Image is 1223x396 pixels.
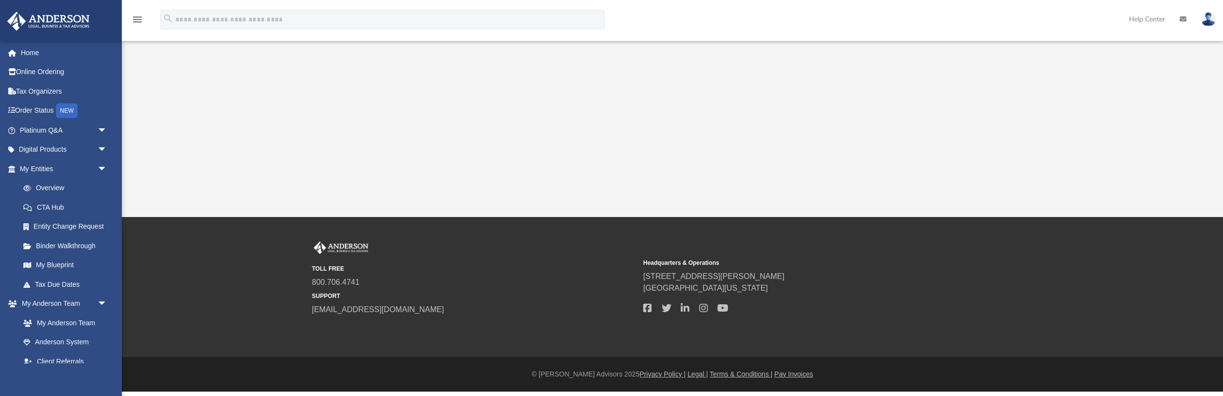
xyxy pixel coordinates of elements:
[97,294,117,314] span: arrow_drop_down
[312,292,636,300] small: SUPPORT
[710,370,773,378] a: Terms & Conditions |
[14,198,122,217] a: CTA Hub
[312,278,360,286] a: 800.706.4741
[56,103,77,118] div: NEW
[132,19,143,25] a: menu
[7,81,122,101] a: Tax Organizers
[640,370,686,378] a: Privacy Policy |
[774,370,813,378] a: Pay Invoices
[688,370,708,378] a: Legal |
[7,294,117,314] a: My Anderson Teamarrow_drop_down
[14,236,122,256] a: Binder Walkthrough
[14,178,122,198] a: Overview
[643,284,768,292] a: [GEOGRAPHIC_DATA][US_STATE]
[122,369,1223,379] div: © [PERSON_NAME] Advisors 2025
[14,256,117,275] a: My Blueprint
[14,352,117,371] a: Client Referrals
[312,241,370,254] img: Anderson Advisors Platinum Portal
[312,305,444,314] a: [EMAIL_ADDRESS][DOMAIN_NAME]
[14,313,112,333] a: My Anderson Team
[312,264,636,273] small: TOLL FREE
[14,217,122,237] a: Entity Change Request
[1201,12,1216,26] img: User Pic
[7,43,122,62] a: Home
[643,272,784,280] a: [STREET_ADDRESS][PERSON_NAME]
[14,333,117,352] a: Anderson System
[97,140,117,160] span: arrow_drop_down
[4,12,93,31] img: Anderson Advisors Platinum Portal
[643,258,968,267] small: Headquarters & Operations
[7,159,122,178] a: My Entitiesarrow_drop_down
[7,140,122,159] a: Digital Productsarrow_drop_down
[14,275,122,294] a: Tax Due Dates
[7,120,122,140] a: Platinum Q&Aarrow_drop_down
[132,14,143,25] i: menu
[97,159,117,179] span: arrow_drop_down
[7,62,122,82] a: Online Ordering
[163,13,173,24] i: search
[97,120,117,140] span: arrow_drop_down
[7,101,122,121] a: Order StatusNEW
